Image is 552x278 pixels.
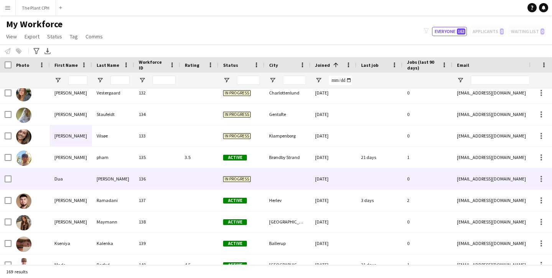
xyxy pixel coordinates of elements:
[310,147,356,168] div: [DATE]
[356,147,402,168] div: 21 days
[43,46,52,56] app-action-btn: Export XLSX
[223,112,251,117] span: In progress
[264,211,310,232] div: [GEOGRAPHIC_DATA]
[402,82,452,103] div: 0
[310,125,356,146] div: [DATE]
[457,62,469,68] span: Email
[223,198,247,204] span: Active
[315,62,330,68] span: Joined
[134,125,180,146] div: 133
[269,62,278,68] span: City
[283,76,306,85] input: City Filter Input
[134,147,180,168] div: 135
[180,147,219,168] div: 3.5
[54,62,78,68] span: First Name
[134,104,180,125] div: 134
[92,125,134,146] div: Vilsøe
[16,215,31,230] img: Emma Tang Maymann
[310,211,356,232] div: [DATE]
[16,86,31,101] img: Katrine Vestergaard
[21,31,43,41] a: Export
[180,254,219,275] div: 4.5
[16,108,31,123] img: Caroline Staufeldt
[356,254,402,275] div: 21 days
[16,0,56,15] button: The Plant CPH
[68,76,87,85] input: First Name Filter Input
[223,77,230,84] button: Open Filter Menu
[264,125,310,146] div: Klampenborg
[139,59,166,71] span: Workforce ID
[153,76,176,85] input: Workforce ID Filter Input
[92,82,134,103] div: Vestergaard
[92,190,134,211] div: Ramadani
[50,125,92,146] div: [PERSON_NAME]
[402,190,452,211] div: 2
[223,155,247,161] span: Active
[67,31,81,41] a: Tag
[407,59,439,71] span: Jobs (last 90 days)
[139,77,146,84] button: Open Filter Menu
[16,258,31,273] img: Mads Barfod
[223,90,251,96] span: In progress
[223,133,251,139] span: In progress
[25,33,39,40] span: Export
[264,104,310,125] div: Gentofte
[50,82,92,103] div: [PERSON_NAME]
[402,168,452,189] div: 0
[92,168,134,189] div: [PERSON_NAME]
[264,82,310,103] div: Charlottenlund
[50,168,92,189] div: Dua
[264,147,310,168] div: Brøndby Strand
[3,31,20,41] a: View
[361,62,378,68] span: Last job
[223,262,247,268] span: Active
[110,76,130,85] input: Last Name Filter Input
[402,233,452,254] div: 0
[402,147,452,168] div: 1
[6,33,17,40] span: View
[50,147,92,168] div: [PERSON_NAME]
[16,129,31,144] img: Ingrid Vilsøe
[92,211,134,232] div: Maymann
[92,254,134,275] div: Barfod
[223,176,251,182] span: In progress
[432,27,467,36] button: Everyone163
[70,33,78,40] span: Tag
[97,77,103,84] button: Open Filter Menu
[44,31,65,41] a: Status
[16,194,31,209] img: Amir Ramadani
[50,190,92,211] div: [PERSON_NAME]
[32,46,41,56] app-action-btn: Advanced filters
[16,62,29,68] span: Photo
[97,62,119,68] span: Last Name
[82,31,106,41] a: Comms
[134,254,180,275] div: 140
[6,18,62,30] span: My Workforce
[329,76,352,85] input: Joined Filter Input
[402,104,452,125] div: 0
[50,211,92,232] div: [PERSON_NAME]
[92,147,134,168] div: pham
[310,104,356,125] div: [DATE]
[457,77,464,84] button: Open Filter Menu
[134,168,180,189] div: 136
[269,77,276,84] button: Open Filter Menu
[50,254,92,275] div: Mads
[402,125,452,146] div: 0
[185,62,199,68] span: Rating
[50,233,92,254] div: Kseniya
[356,190,402,211] div: 3 days
[134,82,180,103] div: 132
[85,33,103,40] span: Comms
[457,28,465,35] span: 163
[402,211,452,232] div: 0
[264,233,310,254] div: Ballerup
[310,190,356,211] div: [DATE]
[16,237,31,252] img: Kseniya Kalenka
[402,254,452,275] div: 1
[264,254,310,275] div: [GEOGRAPHIC_DATA]
[134,233,180,254] div: 139
[310,233,356,254] div: [DATE]
[315,77,322,84] button: Open Filter Menu
[310,168,356,189] div: [DATE]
